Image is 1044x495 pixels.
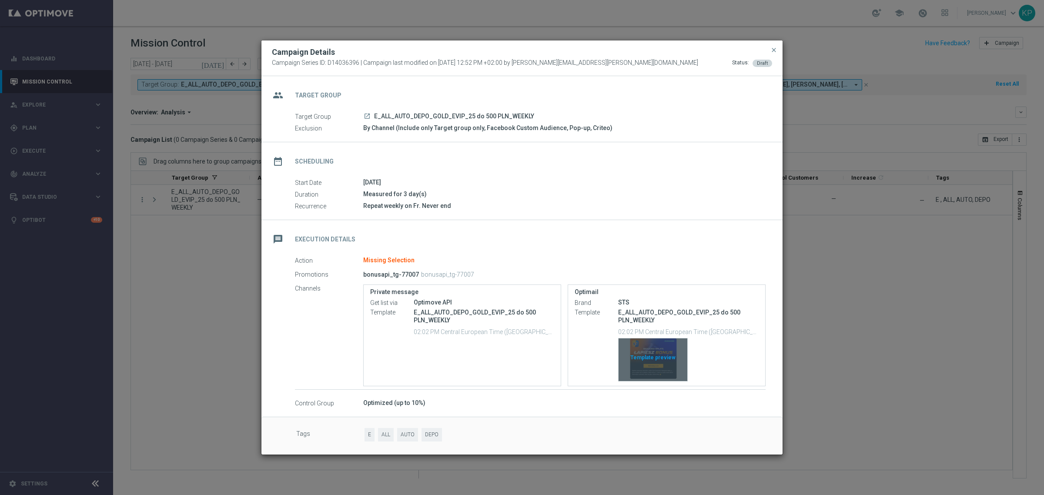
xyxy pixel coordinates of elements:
div: STS [618,298,759,307]
div: Template preview [619,338,687,381]
label: Recurrence [295,202,363,210]
label: Control Group [295,399,363,407]
span: DEPO [422,428,442,441]
span: AUTO [397,428,418,441]
span: E [365,428,375,441]
div: Optimized (up to 10%) [363,398,766,407]
h2: Target Group [295,91,341,100]
label: Private message [370,288,554,296]
span: E_ALL_AUTO_DEPO_GOLD_EVIP_25 do 500 PLN_WEEKLY [374,113,534,120]
p: bonusapi_tg-77007 [421,271,474,278]
div: Optimove API [414,298,554,307]
colored-tag: Draft [753,59,772,66]
div: Status: [732,59,749,67]
i: message [270,231,286,247]
div: Measured for 3 day(s) [363,190,766,198]
label: Get list via [370,299,414,307]
h2: Execution Details [295,235,355,244]
label: Target Group [295,113,363,120]
i: group [270,87,286,103]
h2: Campaign Details [272,47,335,57]
p: 02:02 PM Central European Time ([GEOGRAPHIC_DATA]) (UTC +02:00) [414,327,554,336]
p: bonusapi_tg-77007 [363,271,419,278]
label: Promotions [295,271,363,279]
label: Action [295,257,363,264]
label: Channels [295,284,363,292]
label: Duration [295,191,363,198]
label: Tags [296,428,365,441]
button: Template preview [618,338,688,381]
p: E_ALL_AUTO_DEPO_GOLD_EVIP_25 do 500 PLN_WEEKLY [618,308,759,324]
div: [DATE] [363,178,766,187]
span: Campaign Series ID: D14036396 | Campaign last modified on [DATE] 12:52 PM +02:00 by [PERSON_NAME]... [272,59,698,67]
div: Missing Selection [363,257,415,264]
label: Brand [575,299,618,307]
span: close [770,47,777,54]
label: Template [575,308,618,316]
p: E_ALL_AUTO_DEPO_GOLD_EVIP_25 do 500 PLN_WEEKLY [414,308,554,324]
a: launch [363,113,371,120]
h2: Scheduling [295,157,334,166]
label: Start Date [295,179,363,187]
label: Template [370,308,414,316]
p: 02:02 PM Central European Time ([GEOGRAPHIC_DATA]) (UTC +02:00) [618,327,759,336]
span: Draft [757,60,768,66]
i: date_range [270,154,286,169]
i: launch [364,113,371,120]
div: Repeat weekly on Fr. Never end [363,201,766,210]
label: Exclusion [295,124,363,132]
div: By Channel (Include only Target group only, Facebook Custom Audience, Pop-up, Criteo) [363,124,766,132]
label: Optimail [575,288,759,296]
span: ALL [378,428,394,441]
